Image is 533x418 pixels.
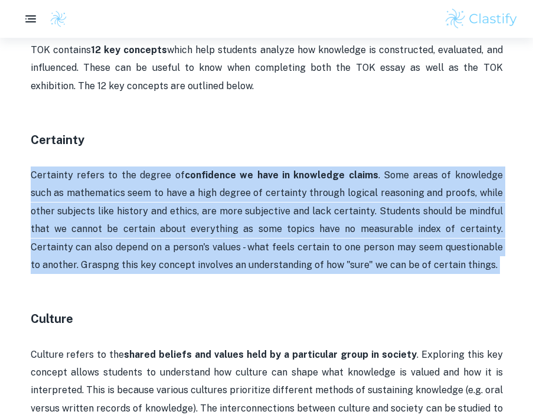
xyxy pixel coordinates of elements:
img: Clastify logo [50,10,67,28]
a: Clastify logo [42,10,67,28]
h3: Culture [31,310,503,328]
p: TOK contains which help students analyze how knowledge is constructed, evaluated, and influenced.... [31,41,503,95]
strong: shared beliefs and values held by a particular group in society [124,349,416,360]
p: Certainty refers to the degree of . Some areas of knowledge such as mathematics seem to have a hi... [31,166,503,274]
img: Clastify logo [444,7,519,31]
strong: confidence we have in knowledge claims [185,169,378,181]
strong: 12 key concepts [91,44,167,55]
h3: Certainty [31,131,503,149]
